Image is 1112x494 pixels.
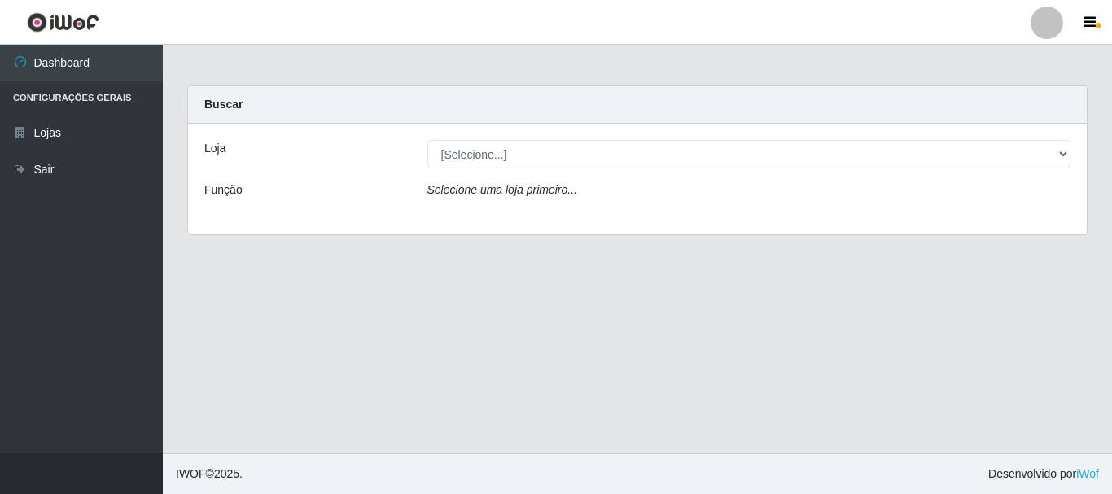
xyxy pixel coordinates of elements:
span: Desenvolvido por [988,466,1099,483]
span: IWOF [176,467,206,480]
span: © 2025 . [176,466,243,483]
img: CoreUI Logo [27,12,99,33]
label: Loja [204,140,225,157]
label: Função [204,181,243,199]
i: Selecione uma loja primeiro... [427,183,577,196]
strong: Buscar [204,98,243,111]
a: iWof [1076,467,1099,480]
